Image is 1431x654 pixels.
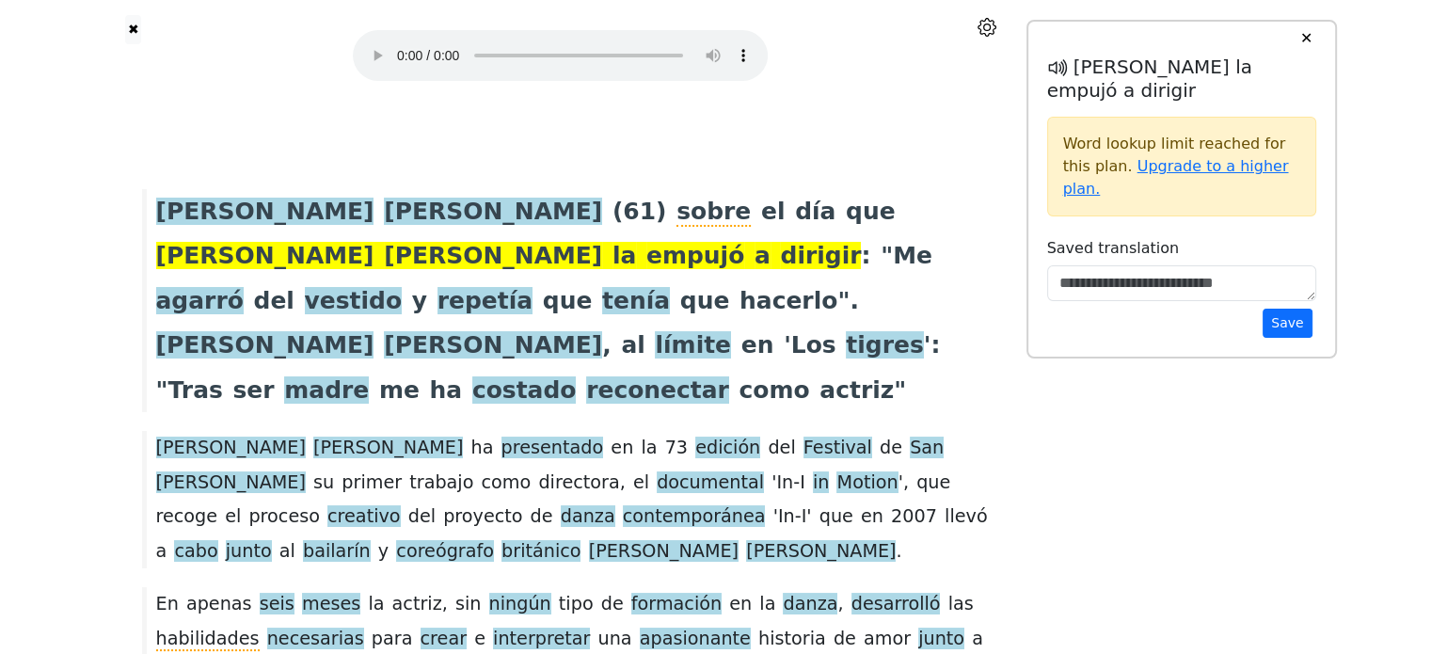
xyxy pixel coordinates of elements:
span: historia [758,628,826,649]
span: ( [612,198,623,227]
span: 61 [623,198,656,227]
span: " [894,376,906,406]
h5: [PERSON_NAME] la empujó a dirigir [1047,56,1316,103]
span: ' [806,505,811,529]
span: bailarín [303,540,371,564]
span: que [846,198,896,225]
span: tigres [846,331,923,360]
span: necesarias [267,628,364,651]
span: edición [695,437,760,460]
span: ': [924,331,941,360]
span: el [761,198,785,225]
span: las [948,593,974,614]
span: [PERSON_NAME] [313,437,463,460]
button: ✕ [1289,22,1324,56]
span: el [633,471,649,493]
span: como [739,376,809,404]
span: ' [771,471,776,495]
span: británico [501,540,580,564]
span: directora [538,471,619,493]
span: tenía [602,287,670,316]
span: límite [655,331,731,360]
span: reconectar [586,376,729,406]
span: el [225,505,241,527]
span: amor [864,628,911,649]
span: de [601,593,624,614]
span: al [621,331,644,359]
button: Save [1263,309,1312,338]
span: dirigir [780,242,861,271]
div: Word lookup limit reached for this plan. [1047,117,1316,216]
span: la [641,437,657,458]
span: documental [657,471,764,495]
span: me [379,376,420,404]
span: crear [421,628,467,651]
span: [PERSON_NAME] [156,471,306,495]
span: del [768,437,795,458]
span: junto [226,540,272,564]
span: la [368,593,384,614]
span: ". [837,287,858,316]
span: de [880,437,902,458]
span: Los [791,331,836,359]
span: creativo [327,505,401,529]
span: junto [918,628,964,651]
span: a [972,628,983,649]
span: para [372,628,413,649]
span: seis [260,593,294,616]
span: de [531,505,553,527]
span: y [378,540,389,562]
span: Motion [836,471,898,495]
span: primer [342,471,402,493]
span: empujó [646,242,744,271]
span: , [442,593,448,616]
span: en [729,593,752,614]
span: Festival [803,437,872,460]
span: [PERSON_NAME] [156,198,374,227]
span: [PERSON_NAME] [589,540,739,564]
span: del [408,505,436,527]
span: Me [893,242,932,269]
span: y [412,287,427,314]
span: a [755,242,771,269]
span: [PERSON_NAME] [156,242,374,271]
span: desarrolló [851,593,941,616]
span: in [813,471,830,495]
span: ) [656,198,666,227]
span: como [481,471,531,493]
span: [PERSON_NAME] [384,331,602,360]
span: sin [455,593,482,614]
span: San [910,437,944,460]
span: " [156,376,168,406]
span: In-I [778,505,806,529]
span: meses [302,593,360,616]
span: sobre [676,198,751,227]
span: que [819,505,853,527]
span: ser [232,376,274,404]
span: , [837,593,843,616]
span: madre [284,376,369,406]
span: danza [783,593,837,616]
span: actriz [392,593,442,614]
span: del [253,287,294,314]
span: su [313,471,334,493]
span: In-I [776,471,804,495]
span: coreógrafo [396,540,494,564]
button: ✖ [125,15,141,44]
span: repetía [437,287,533,316]
h6: Saved translation [1047,239,1316,257]
span: , [602,331,611,360]
span: presentado [501,437,604,460]
span: la [612,242,636,269]
span: que [680,287,730,314]
span: en [611,437,633,458]
span: día [795,198,835,225]
span: actriz [819,376,894,404]
span: tipo [559,593,594,614]
span: en [741,331,774,359]
span: vestido [305,287,403,316]
span: ', [898,471,909,495]
span: que [543,287,593,314]
span: que [916,471,950,493]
